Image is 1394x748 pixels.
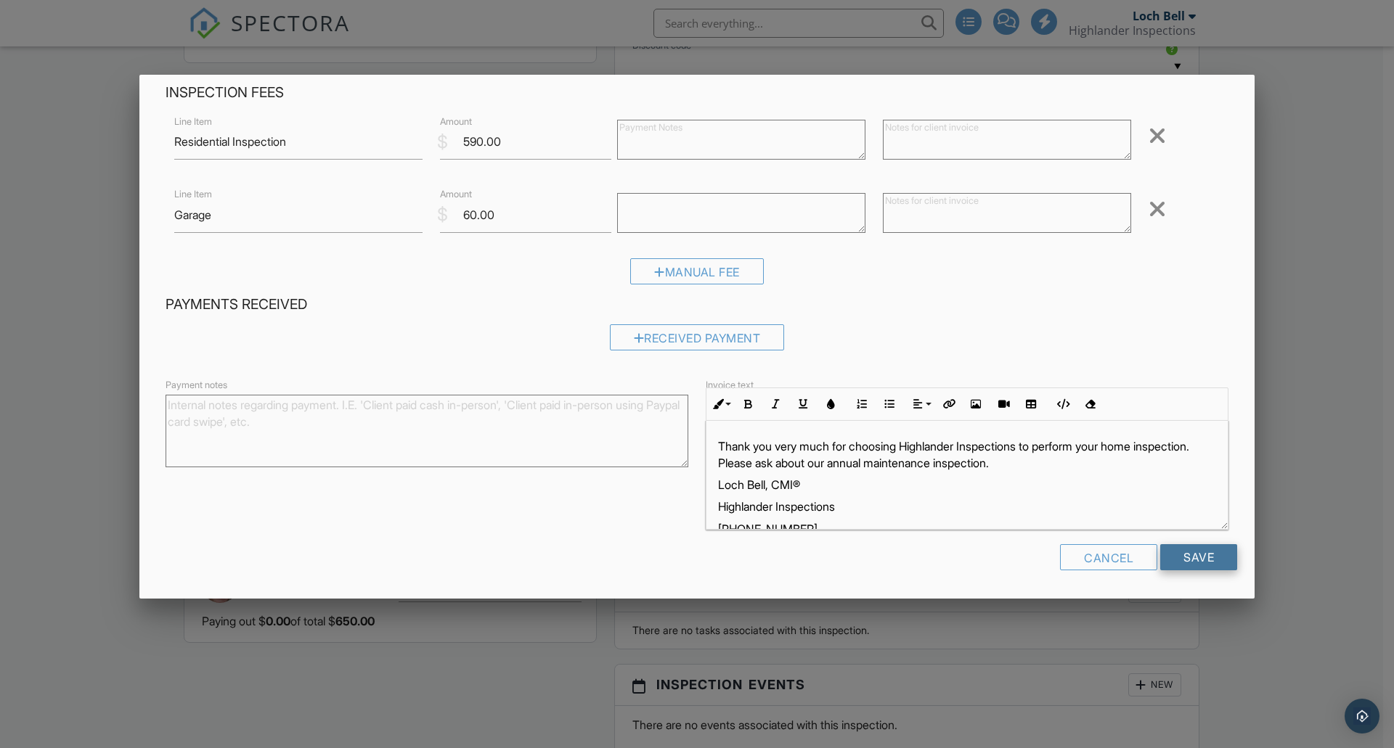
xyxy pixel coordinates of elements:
label: Line Item [174,188,212,201]
input: Save [1160,544,1237,570]
p: Highlander Inspections [718,498,1216,514]
div: Received Payment [610,324,785,350]
button: Insert Image (Ctrl+P) [962,390,990,418]
h4: Payments Received [166,295,1228,314]
a: Received Payment [610,334,785,349]
button: Insert Video [990,390,1017,418]
button: Bold (Ctrl+B) [734,390,762,418]
p: Loch Bell, CMI® [718,477,1216,493]
button: Unordered List [876,390,903,418]
button: Italic (Ctrl+I) [762,390,789,418]
button: Ordered List [848,390,876,418]
label: Line Item [174,115,212,128]
button: Insert Link (Ctrl+K) [934,390,962,418]
textarea: $490.00 (Base) +$100.00 (sqft 2100 - 2199) [617,120,865,160]
button: Code View [1048,390,1076,418]
button: Insert Table [1017,390,1045,418]
label: Amount [440,188,472,201]
button: Clear Formatting [1076,390,1104,418]
a: Manual Fee [630,268,764,283]
div: $ [437,202,448,227]
div: $ [437,130,448,155]
p: [PHONE_NUMBER] [718,521,1216,537]
div: Open Intercom Messenger [1345,699,1379,733]
p: Thank you very much for choosing Highlander Inspections to perform your home inspection. Please a... [718,438,1216,471]
button: Colors [817,390,844,418]
div: Cancel [1060,544,1157,570]
button: Underline (Ctrl+U) [789,390,817,418]
label: Invoice text [706,379,754,392]
button: Align [907,390,934,418]
textarea: $60.00 [617,193,865,233]
div: Manual Fee [630,258,764,284]
label: Payment notes [166,379,227,392]
h4: Inspection Fees [166,83,1228,102]
label: Amount [440,115,472,128]
button: Inline Style [706,390,734,418]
